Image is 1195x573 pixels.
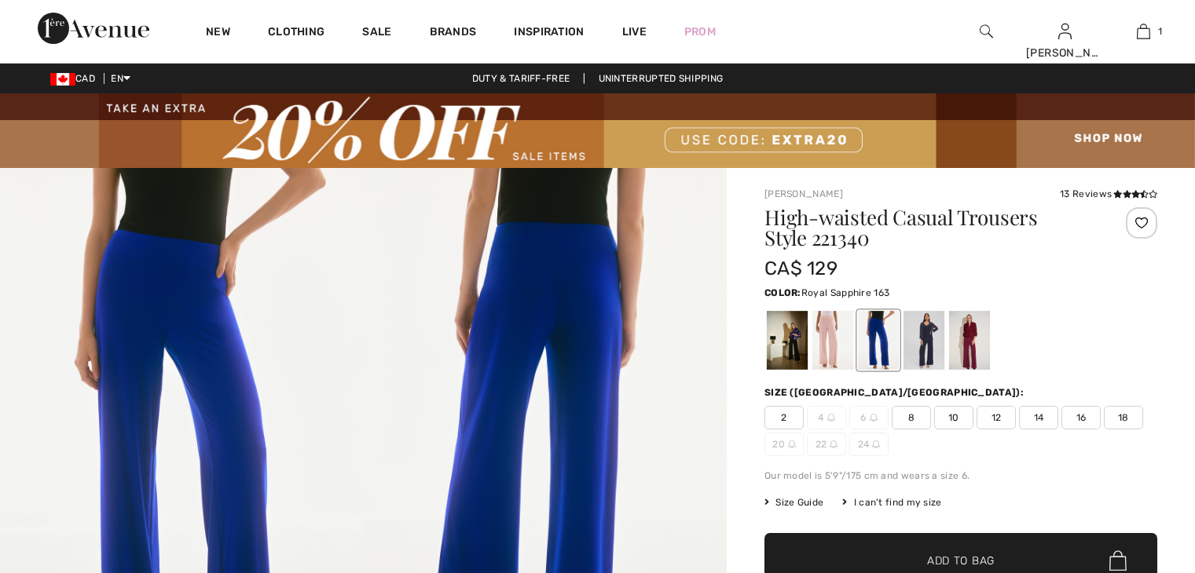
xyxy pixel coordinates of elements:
[1137,22,1150,41] img: My Bag
[870,414,878,422] img: ring-m.svg
[1105,22,1182,41] a: 1
[1158,24,1162,38] span: 1
[38,13,149,44] img: 1ère Avenue
[807,432,846,456] span: 22
[764,257,838,279] span: CA$ 129
[206,25,230,42] a: New
[904,311,944,370] div: Midnight Blue
[1026,45,1103,61] div: [PERSON_NAME]
[858,311,899,370] div: Royal Sapphire 163
[1058,24,1072,38] a: Sign In
[430,25,477,42] a: Brands
[1109,550,1127,571] img: Bag.svg
[807,406,846,429] span: 4
[934,406,973,429] span: 10
[50,73,101,84] span: CAD
[764,188,843,199] a: [PERSON_NAME]
[764,207,1092,248] h1: High-waisted Casual Trousers Style 221340
[812,311,853,370] div: Quartz
[830,440,838,448] img: ring-m.svg
[1019,406,1058,429] span: 14
[842,495,941,509] div: I can't find my size
[827,414,835,422] img: ring-m.svg
[892,406,931,429] span: 8
[1060,187,1157,201] div: 13 Reviews
[50,73,75,86] img: Canadian Dollar
[111,73,130,84] span: EN
[949,311,990,370] div: Merlot
[514,25,584,42] span: Inspiration
[872,440,880,448] img: ring-m.svg
[1061,406,1101,429] span: 16
[849,406,889,429] span: 6
[801,287,889,298] span: Royal Sapphire 163
[767,311,808,370] div: Black
[684,24,716,40] a: Prom
[622,24,647,40] a: Live
[927,553,995,569] span: Add to Bag
[977,406,1016,429] span: 12
[849,432,889,456] span: 24
[764,287,801,298] span: Color:
[268,25,324,42] a: Clothing
[764,385,1027,400] div: Size ([GEOGRAPHIC_DATA]/[GEOGRAPHIC_DATA]):
[764,432,804,456] span: 20
[764,495,823,509] span: Size Guide
[764,406,804,429] span: 2
[980,22,993,41] img: search the website
[1058,22,1072,41] img: My Info
[764,469,1157,483] div: Our model is 5'9"/175 cm and wears a size 6.
[362,25,391,42] a: Sale
[788,440,796,448] img: ring-m.svg
[1104,406,1143,429] span: 18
